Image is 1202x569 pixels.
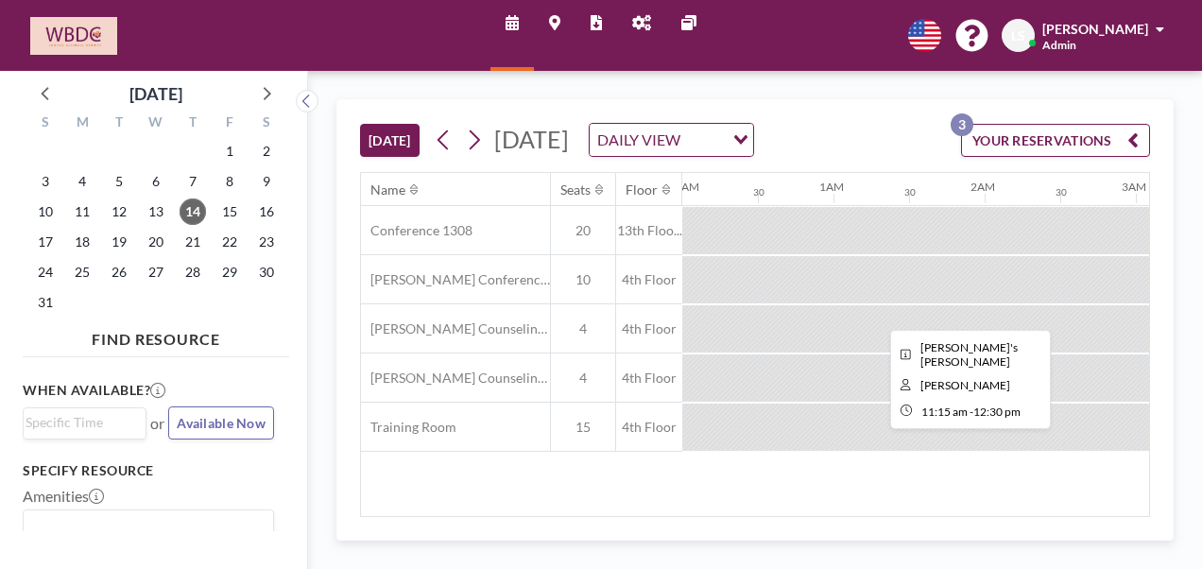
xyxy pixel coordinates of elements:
[616,370,682,387] span: 4th Floor
[616,271,682,288] span: 4th Floor
[551,271,615,288] span: 10
[686,128,722,152] input: Search for option
[32,229,59,255] span: Sunday, August 17, 2025
[24,510,273,543] div: Search for option
[551,222,615,239] span: 20
[253,198,280,225] span: Saturday, August 16, 2025
[551,320,615,337] span: 4
[951,113,973,136] p: 3
[26,412,135,433] input: Search for option
[69,168,95,195] span: Monday, August 4, 2025
[180,198,206,225] span: Thursday, August 14, 2025
[32,259,59,285] span: Sunday, August 24, 2025
[361,222,472,239] span: Conference 1308
[23,487,104,506] label: Amenities
[69,229,95,255] span: Monday, August 18, 2025
[494,125,569,153] span: [DATE]
[32,168,59,195] span: Sunday, August 3, 2025
[106,198,132,225] span: Tuesday, August 12, 2025
[216,259,243,285] span: Friday, August 29, 2025
[1122,180,1146,194] div: 3AM
[753,186,764,198] div: 30
[819,180,844,194] div: 1AM
[1056,186,1067,198] div: 30
[1042,38,1076,52] span: Admin
[64,112,101,136] div: M
[143,168,169,195] span: Wednesday, August 6, 2025
[216,229,243,255] span: Friday, August 22, 2025
[211,112,248,136] div: F
[361,370,550,387] span: [PERSON_NAME] Counseling Room
[920,378,1010,392] span: LaMonica Scott
[177,415,266,431] span: Available Now
[216,198,243,225] span: Friday, August 15, 2025
[143,229,169,255] span: Wednesday, August 20, 2025
[101,112,138,136] div: T
[361,271,550,288] span: [PERSON_NAME] Conference Room
[253,229,280,255] span: Saturday, August 23, 2025
[668,180,699,194] div: 12AM
[216,168,243,195] span: Friday, August 8, 2025
[970,180,995,194] div: 2AM
[23,322,289,349] h4: FIND RESOURCE
[23,462,274,479] h3: Specify resource
[1011,27,1025,44] span: LS
[143,259,169,285] span: Wednesday, August 27, 2025
[551,370,615,387] span: 4
[560,181,591,198] div: Seats
[106,259,132,285] span: Tuesday, August 26, 2025
[360,124,420,157] button: [DATE]
[253,259,280,285] span: Saturday, August 30, 2025
[361,320,550,337] span: [PERSON_NAME] Counseling Room
[616,419,682,436] span: 4th Floor
[593,128,684,152] span: DAILY VIEW
[248,112,284,136] div: S
[216,138,243,164] span: Friday, August 1, 2025
[616,222,682,239] span: 13th Floo...
[138,112,175,136] div: W
[129,80,182,107] div: [DATE]
[106,168,132,195] span: Tuesday, August 5, 2025
[30,17,117,55] img: organization-logo
[626,181,658,198] div: Floor
[69,198,95,225] span: Monday, August 11, 2025
[590,124,753,156] div: Search for option
[253,168,280,195] span: Saturday, August 9, 2025
[27,112,64,136] div: S
[180,259,206,285] span: Thursday, August 28, 2025
[961,124,1150,157] button: YOUR RESERVATIONS3
[1042,21,1148,37] span: [PERSON_NAME]
[920,340,1018,369] span: Jason's Deli Lunch
[106,229,132,255] span: Tuesday, August 19, 2025
[921,405,968,419] span: 11:15 AM
[180,229,206,255] span: Thursday, August 21, 2025
[370,181,405,198] div: Name
[143,198,169,225] span: Wednesday, August 13, 2025
[168,406,274,440] button: Available Now
[150,414,164,433] span: or
[361,419,456,436] span: Training Room
[26,514,263,539] input: Search for option
[32,198,59,225] span: Sunday, August 10, 2025
[174,112,211,136] div: T
[24,408,146,437] div: Search for option
[253,138,280,164] span: Saturday, August 2, 2025
[32,289,59,316] span: Sunday, August 31, 2025
[973,405,1021,419] span: 12:30 PM
[180,168,206,195] span: Thursday, August 7, 2025
[970,405,973,419] span: -
[69,259,95,285] span: Monday, August 25, 2025
[616,320,682,337] span: 4th Floor
[904,186,916,198] div: 30
[551,419,615,436] span: 15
